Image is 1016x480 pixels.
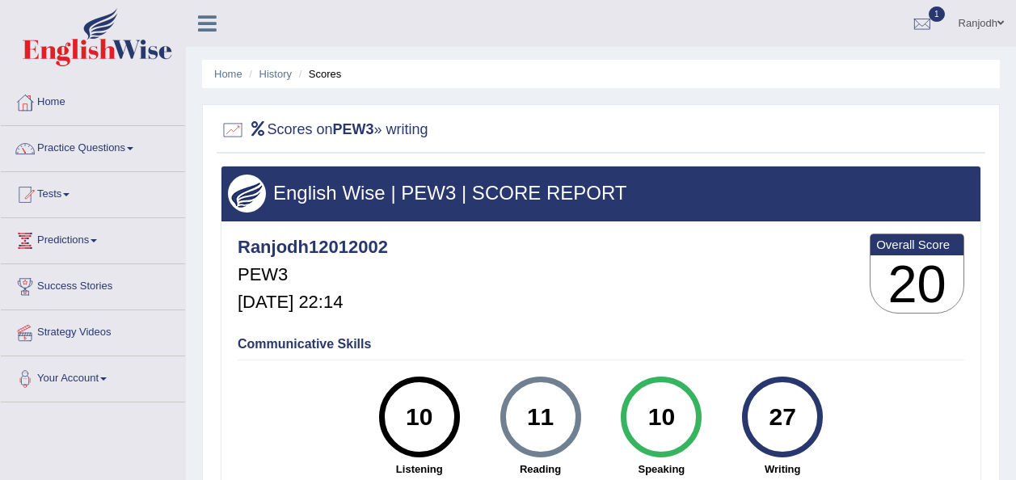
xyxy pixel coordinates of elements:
[632,383,691,451] div: 10
[1,80,185,120] a: Home
[295,66,342,82] li: Scores
[609,461,714,477] strong: Speaking
[238,238,388,257] h4: Ranjodh12012002
[228,183,974,204] h3: English Wise | PEW3 | SCORE REPORT
[1,218,185,259] a: Predictions
[871,255,963,314] h3: 20
[753,383,812,451] div: 27
[730,461,835,477] strong: Writing
[511,383,570,451] div: 11
[1,172,185,213] a: Tests
[333,121,374,137] b: PEW3
[228,175,266,213] img: wings.png
[238,293,388,312] h5: [DATE] 22:14
[238,265,388,284] h5: PEW3
[238,337,964,352] h4: Communicative Skills
[1,264,185,305] a: Success Stories
[1,126,185,166] a: Practice Questions
[488,461,593,477] strong: Reading
[367,461,472,477] strong: Listening
[390,383,449,451] div: 10
[259,68,292,80] a: History
[214,68,242,80] a: Home
[221,118,428,142] h2: Scores on » writing
[876,238,958,251] b: Overall Score
[1,356,185,397] a: Your Account
[929,6,945,22] span: 1
[1,310,185,351] a: Strategy Videos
